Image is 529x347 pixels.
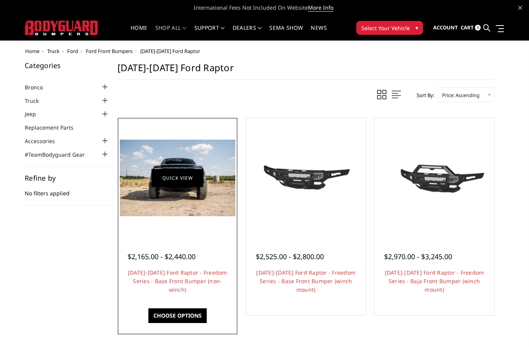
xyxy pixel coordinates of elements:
a: News [311,25,327,40]
a: Truck [25,97,48,105]
iframe: Chat Widget [490,310,529,347]
span: Select Your Vehicle [361,24,410,32]
h5: Categories [25,62,110,69]
a: Dealers [233,25,262,40]
span: Account [433,24,458,31]
a: Replacement Parts [25,123,83,132]
div: No filters applied [25,174,110,205]
span: $2,525.00 - $2,800.00 [256,252,324,261]
a: Ford Front Bumpers [86,48,133,55]
a: Cart 0 [461,17,481,38]
a: Ford [67,48,78,55]
span: ▾ [415,24,418,32]
a: 2021-2025 Ford Raptor - Freedom Series - Base Front Bumper (non-winch) 2021-2025 Ford Raptor - Fr... [120,120,235,236]
label: Sort By: [412,89,434,101]
a: Choose Options [148,308,207,323]
a: shop all [155,25,187,40]
a: Bronco [25,83,53,91]
a: #TeamBodyguard Gear [25,150,94,159]
a: Support [194,25,225,40]
img: BODYGUARD BUMPERS [25,21,99,35]
a: 2021-2025 Ford Raptor - Freedom Series - Baja Front Bumper (winch mount) 2021-2025 Ford Raptor - ... [376,120,492,236]
a: [DATE]-[DATE] Ford Raptor - Freedom Series - Base Front Bumper (non-winch) [128,269,227,293]
a: [DATE]-[DATE] Ford Raptor - Freedom Series - Base Front Bumper (winch mount) [256,269,356,293]
span: $2,970.00 - $3,245.00 [384,252,452,261]
button: Select Your Vehicle [356,21,423,35]
a: Quick view [151,169,203,187]
a: Accessories [25,137,65,145]
span: $2,165.00 - $2,440.00 [128,252,196,261]
h1: [DATE]-[DATE] Ford Raptor [117,62,495,80]
img: 2021-2025 Ford Raptor - Freedom Series - Base Front Bumper (winch mount) [248,151,364,205]
a: Account [433,17,458,38]
a: Jeep [25,110,46,118]
a: 2021-2025 Ford Raptor - Freedom Series - Base Front Bumper (winch mount) [248,120,364,236]
span: Cart [461,24,474,31]
a: Truck [47,48,60,55]
h5: Refine by [25,174,110,181]
a: Home [25,48,39,55]
a: SEMA Show [269,25,303,40]
a: Home [131,25,147,40]
span: 0 [475,25,481,31]
a: More Info [308,4,333,12]
img: 2021-2025 Ford Raptor - Freedom Series - Base Front Bumper (non-winch) [120,140,235,216]
span: [DATE]-[DATE] Ford Raptor [140,48,200,55]
a: [DATE]-[DATE] Ford Raptor - Freedom Series - Baja Front Bumper (winch mount) [385,269,484,293]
